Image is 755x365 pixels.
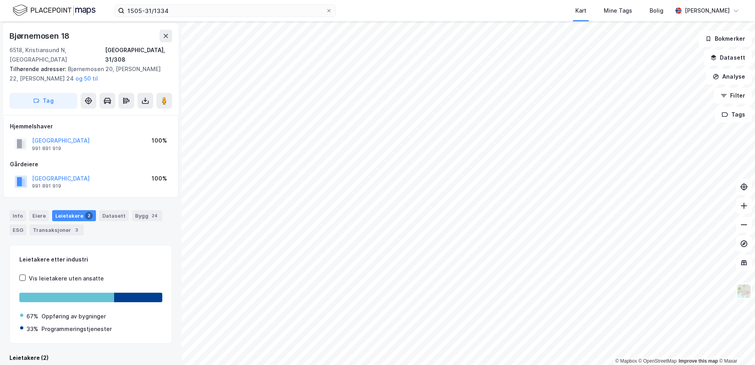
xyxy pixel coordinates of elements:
[9,93,77,109] button: Tag
[32,145,61,152] div: 991 891 919
[150,212,159,220] div: 24
[41,312,106,321] div: Oppføring av bygninger
[639,358,677,364] a: OpenStreetMap
[9,45,105,64] div: 6518, Kristiansund N, [GEOGRAPHIC_DATA]
[604,6,632,15] div: Mine Tags
[152,174,167,183] div: 100%
[716,327,755,365] iframe: Chat Widget
[29,274,104,283] div: Vis leietakere uten ansatte
[736,284,751,299] img: Z
[32,183,61,189] div: 991 891 919
[132,210,162,221] div: Bygg
[9,353,172,363] div: Leietakere (2)
[99,210,129,221] div: Datasett
[9,30,71,42] div: Bjørnemosen 18
[9,224,26,235] div: ESG
[706,69,752,85] button: Analyse
[105,45,172,64] div: [GEOGRAPHIC_DATA], 31/308
[9,64,166,83] div: Bjørnemosen 20, [PERSON_NAME] 22, [PERSON_NAME] 24
[9,210,26,221] div: Info
[152,136,167,145] div: 100%
[704,50,752,66] button: Datasett
[13,4,96,17] img: logo.f888ab2527a4732fd821a326f86c7f29.svg
[30,224,84,235] div: Transaksjoner
[85,212,93,220] div: 2
[41,324,112,334] div: Programmeringstjenester
[714,88,752,103] button: Filter
[29,210,49,221] div: Eiere
[73,226,81,234] div: 3
[26,324,38,334] div: 33%
[716,327,755,365] div: Kontrollprogram for chat
[575,6,586,15] div: Kart
[26,312,38,321] div: 67%
[615,358,637,364] a: Mapbox
[650,6,663,15] div: Bolig
[10,122,172,131] div: Hjemmelshaver
[685,6,730,15] div: [PERSON_NAME]
[19,255,162,264] div: Leietakere etter industri
[10,160,172,169] div: Gårdeiere
[9,66,68,72] span: Tilhørende adresser:
[124,5,326,17] input: Søk på adresse, matrikkel, gårdeiere, leietakere eller personer
[679,358,718,364] a: Improve this map
[715,107,752,122] button: Tags
[52,210,96,221] div: Leietakere
[699,31,752,47] button: Bokmerker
